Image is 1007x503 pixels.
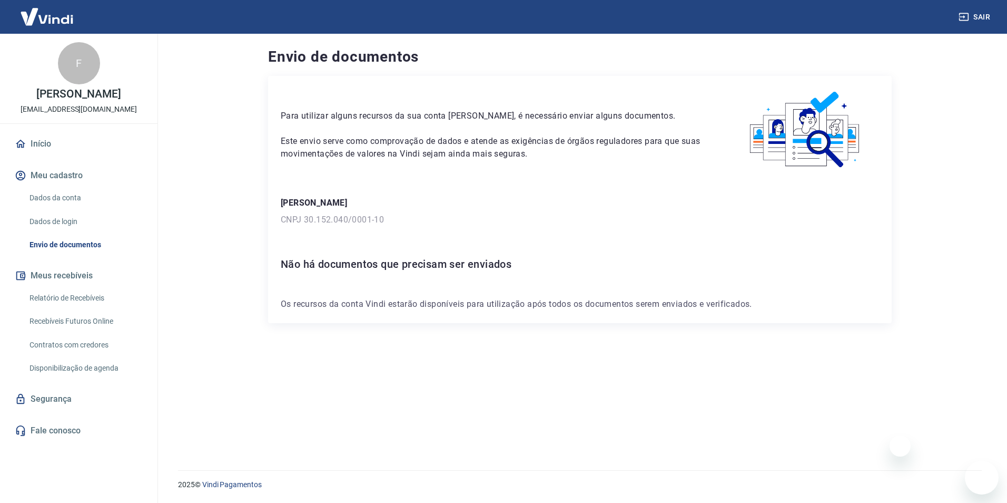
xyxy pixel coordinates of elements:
[25,211,145,233] a: Dados de login
[13,388,145,411] a: Segurança
[13,264,145,287] button: Meus recebíveis
[13,132,145,156] a: Início
[281,197,879,209] p: [PERSON_NAME]
[281,298,879,311] p: Os recursos da conta Vindi estarão disponíveis para utilização após todos os documentos serem env...
[58,42,100,84] div: F
[36,89,121,100] p: [PERSON_NAME]
[202,480,262,489] a: Vindi Pagamentos
[890,436,911,457] iframe: Close message
[25,357,145,379] a: Disponibilização de agenda
[178,479,982,490] p: 2025 ©
[732,89,879,171] img: waiting_documents.41d9841a9773e5fdf392cede4d13b617.svg
[13,164,145,187] button: Meu cadastro
[13,419,145,442] a: Fale conosco
[25,334,145,356] a: Contratos com credores
[965,461,999,495] iframe: Button to launch messaging window
[268,46,892,67] h4: Envio de documentos
[281,256,879,273] h6: Não há documentos que precisam ser enviados
[281,135,707,160] p: Este envio serve como comprovação de dados e atende as exigências de órgãos reguladores para que ...
[25,187,145,209] a: Dados da conta
[281,214,879,226] p: CNPJ 30.152.040/0001-10
[281,110,707,122] p: Para utilizar alguns recursos da sua conta [PERSON_NAME], é necessário enviar alguns documentos.
[25,287,145,309] a: Relatório de Recebíveis
[25,311,145,332] a: Recebíveis Futuros Online
[956,7,994,27] button: Sair
[13,1,81,33] img: Vindi
[25,234,145,256] a: Envio de documentos
[21,104,137,115] p: [EMAIL_ADDRESS][DOMAIN_NAME]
